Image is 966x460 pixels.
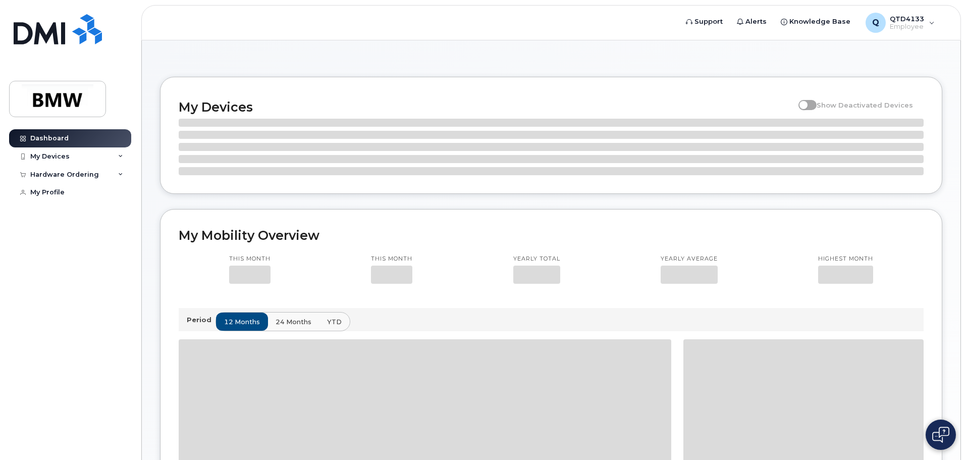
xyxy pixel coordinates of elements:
span: YTD [327,317,342,327]
input: Show Deactivated Devices [798,95,807,104]
img: Open chat [932,427,949,443]
h2: My Devices [179,99,793,115]
p: This month [229,255,271,263]
p: This month [371,255,412,263]
span: Show Deactivated Devices [817,101,913,109]
span: 24 months [276,317,311,327]
p: Yearly total [513,255,560,263]
p: Period [187,315,216,325]
p: Highest month [818,255,873,263]
p: Yearly average [661,255,718,263]
h2: My Mobility Overview [179,228,924,243]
